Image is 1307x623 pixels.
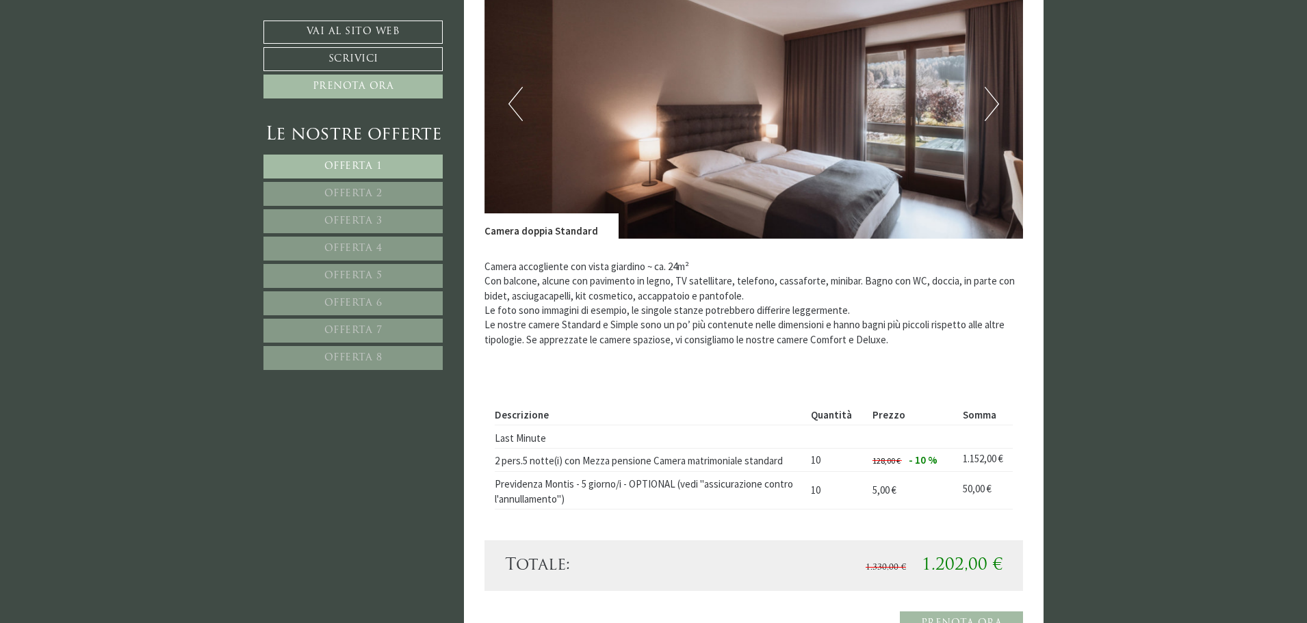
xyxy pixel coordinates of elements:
[242,10,298,32] div: martedì
[324,298,383,308] span: Offerta 6
[495,425,806,449] td: Last Minute
[324,216,383,226] span: Offerta 3
[495,448,806,471] td: 2 pers.5 notte(i) con Mezza pensione Camera matrimoniale standard
[484,213,619,238] div: Camera doppia Standard
[805,471,867,509] td: 10
[872,483,896,496] span: 5,00 €
[263,75,443,98] a: Prenota ora
[324,271,383,281] span: Offerta 5
[484,259,1024,347] p: Camera accogliente con vista giardino ~ ca. 24m² Con balcone, alcune con pavimento in legno, TV s...
[324,326,383,336] span: Offerta 7
[922,557,1002,574] span: 1.202,00 €
[21,39,181,49] div: Montis – Active Nature Spa
[263,21,443,44] a: Vai al sito web
[495,405,806,425] th: Descrizione
[324,189,383,199] span: Offerta 2
[958,471,1013,509] td: 50,00 €
[324,161,383,172] span: Offerta 1
[866,564,906,572] span: 1.330,00 €
[805,448,867,471] td: 10
[958,405,1013,425] th: Somma
[958,448,1013,471] td: 1.152,00 €
[872,455,901,466] span: 128,00 €
[805,405,867,425] th: Quantità
[10,36,188,75] div: Buon giorno, come possiamo aiutarla?
[21,64,181,72] small: 22:06
[324,243,383,254] span: Offerta 4
[324,353,383,363] span: Offerta 8
[263,47,443,71] a: Scrivici
[495,471,806,509] td: Previdenza Montis - 5 giorno/i - OPTIONAL (vedi "assicurazione contro l'annullamento")
[495,554,754,577] div: Totale:
[985,87,999,121] button: Next
[465,360,540,384] button: Invia
[909,453,937,466] span: - 10 %
[263,122,443,148] div: Le nostre offerte
[867,405,958,425] th: Prezzo
[508,87,523,121] button: Previous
